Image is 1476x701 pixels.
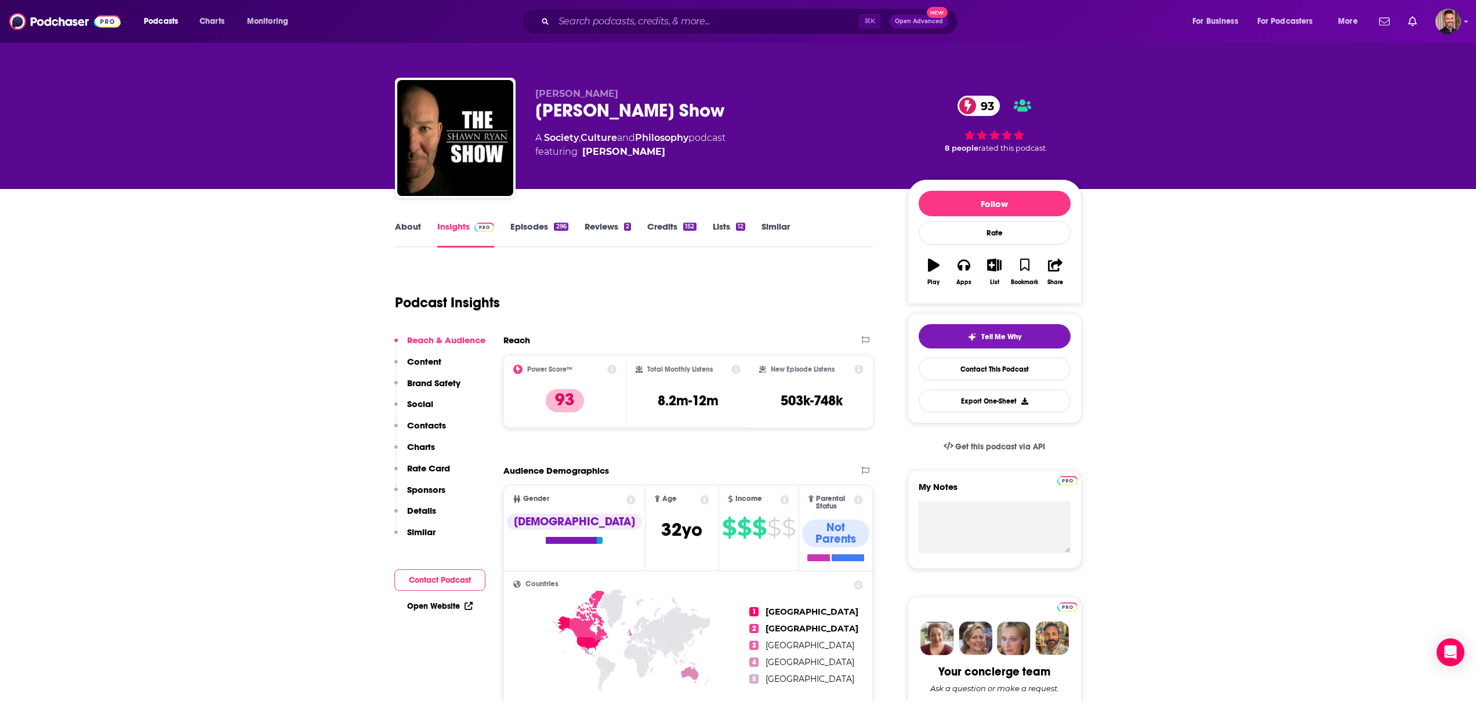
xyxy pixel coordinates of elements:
span: 5 [749,674,759,684]
button: Contacts [394,420,446,441]
div: Search podcasts, credits, & more... [533,8,969,35]
button: List [979,251,1009,293]
span: $ [752,518,766,537]
button: open menu [239,12,303,31]
p: Contacts [407,420,446,431]
img: Shawn Ryan Show [397,80,513,196]
span: 8 people [945,144,978,152]
button: Rate Card [394,463,450,484]
div: Rate [919,221,1071,245]
div: Ask a question or make a request. [930,684,1059,693]
span: [GEOGRAPHIC_DATA] [766,657,854,667]
a: Credits152 [647,221,696,248]
h1: Podcast Insights [395,294,500,311]
h2: New Episode Listens [771,365,835,373]
span: Countries [525,580,559,588]
span: [GEOGRAPHIC_DATA] [766,623,858,634]
button: Follow [919,191,1071,216]
h2: Audience Demographics [503,465,609,476]
div: Play [927,279,940,286]
span: Monitoring [247,13,288,30]
span: For Business [1192,13,1238,30]
button: Export One-Sheet [919,390,1071,412]
button: Charts [394,441,435,463]
span: More [1338,13,1358,30]
div: Not Parents [802,520,870,547]
a: Charts [192,12,231,31]
h3: 503k-748k [781,392,843,409]
div: [DEMOGRAPHIC_DATA] [507,514,642,530]
h2: Reach [503,335,530,346]
span: ⌘ K [859,14,880,29]
div: Bookmark [1011,279,1038,286]
div: 296 [554,223,568,231]
span: featuring [535,145,726,159]
div: 93 8 peoplerated this podcast [908,88,1082,160]
p: Social [407,398,433,409]
img: Podchaser Pro [1057,476,1078,485]
div: 12 [736,223,745,231]
p: Rate Card [407,463,450,474]
span: Age [662,495,677,503]
a: Contact This Podcast [919,358,1071,380]
img: Barbara Profile [959,622,992,655]
button: Content [394,356,441,377]
input: Search podcasts, credits, & more... [554,12,859,31]
p: 93 [546,389,584,412]
span: For Podcasters [1257,13,1313,30]
span: 3 [749,641,759,650]
a: Reviews2 [585,221,631,248]
span: 93 [969,96,1000,116]
p: Details [407,505,436,516]
span: Charts [200,13,224,30]
span: [PERSON_NAME] [535,88,618,99]
a: Pro website [1057,601,1078,612]
a: Show notifications dropdown [1375,12,1394,31]
span: rated this podcast [978,144,1046,152]
span: Tell Me Why [981,332,1021,342]
p: Reach & Audience [407,335,485,346]
button: Play [919,251,949,293]
button: Social [394,398,433,420]
span: 1 [749,607,759,616]
span: $ [737,518,751,537]
p: Content [407,356,441,367]
span: New [927,7,948,18]
img: Podchaser Pro [1057,602,1078,612]
a: Culture [581,132,617,143]
button: Apps [949,251,979,293]
span: , [579,132,581,143]
button: open menu [1250,12,1330,31]
a: Get this podcast via API [934,433,1055,461]
span: Parental Status [816,495,852,510]
span: Logged in as benmcconaghy [1435,9,1461,34]
span: Open Advanced [895,19,943,24]
button: Bookmark [1010,251,1040,293]
p: Charts [407,441,435,452]
span: and [617,132,635,143]
button: Details [394,505,436,526]
button: open menu [1184,12,1253,31]
span: 4 [749,658,759,667]
div: Share [1047,279,1063,286]
div: Open Intercom Messenger [1437,638,1464,666]
button: Reach & Audience [394,335,485,356]
button: Brand Safety [394,377,460,399]
div: 152 [683,223,696,231]
img: Sydney Profile [920,622,954,655]
a: Similar [761,221,790,248]
span: $ [722,518,736,537]
img: tell me why sparkle [967,332,977,342]
div: A podcast [535,131,726,159]
h2: Power Score™ [527,365,572,373]
p: Sponsors [407,484,445,495]
button: Share [1040,251,1070,293]
span: Get this podcast via API [955,442,1045,452]
span: $ [782,518,795,537]
img: Jon Profile [1035,622,1069,655]
a: InsightsPodchaser Pro [437,221,495,248]
button: Sponsors [394,484,445,506]
a: Shawn Ryan [582,145,665,159]
span: Gender [523,495,549,503]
